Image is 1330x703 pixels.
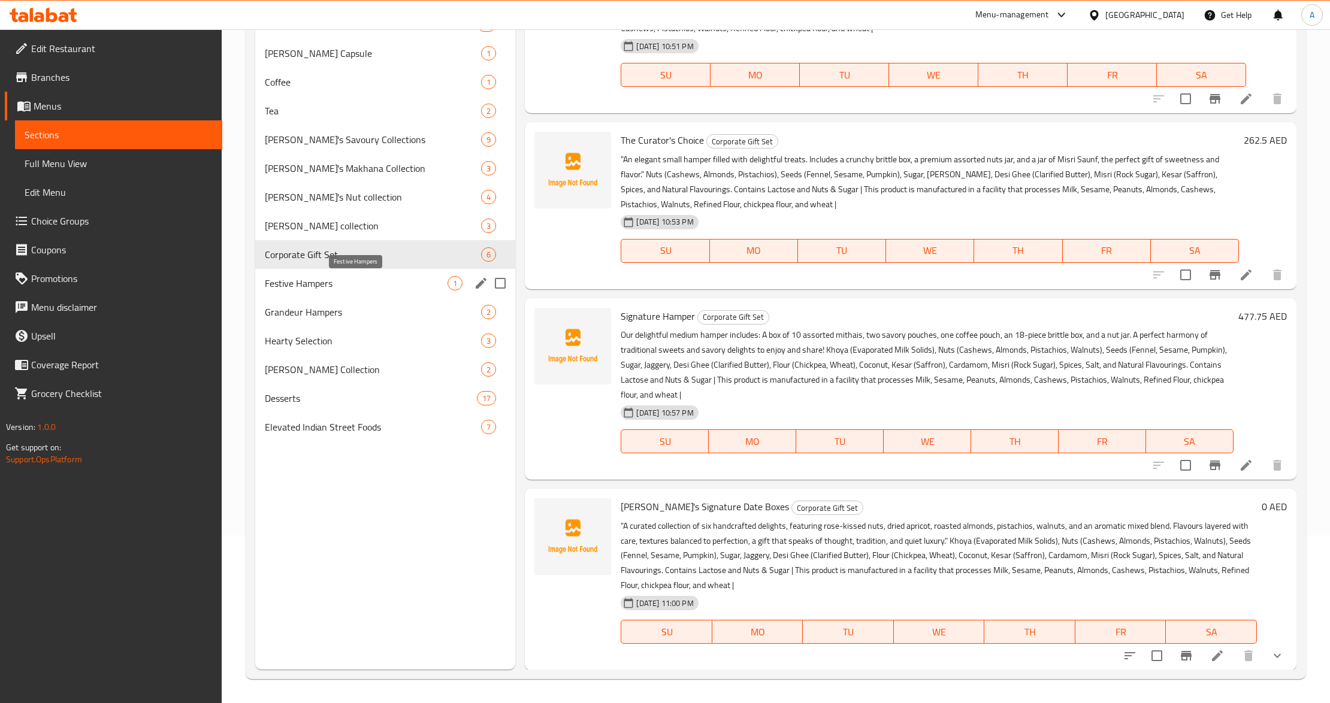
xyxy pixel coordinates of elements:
[808,623,889,641] span: TU
[477,393,495,404] span: 17
[481,305,496,319] div: items
[265,46,481,60] span: [PERSON_NAME] Capsule
[1075,620,1166,644] button: FR
[709,429,796,453] button: MO
[707,135,778,149] span: Corporate Gift Set
[803,242,881,259] span: TU
[265,305,481,319] div: Grandeur Hampers
[265,420,481,434] span: Elevated Indian Street Foods
[983,66,1063,84] span: TH
[255,355,515,384] div: [PERSON_NAME] Collection2
[715,242,793,259] span: MO
[715,66,795,84] span: MO
[894,620,985,644] button: WE
[448,276,463,290] div: items
[1263,451,1292,480] button: delete
[886,239,974,263] button: WE
[1210,649,1225,663] a: Edit menu item
[1270,649,1284,663] svg: Show Choices
[482,364,495,375] span: 2
[5,34,222,63] a: Edit Restaurant
[631,41,698,52] span: [DATE] 10:51 PM
[481,219,496,233] div: items
[482,134,495,146] span: 9
[265,219,481,233] div: Khoya Mukhwas collection
[711,63,800,87] button: MO
[714,433,791,450] span: MO
[255,68,515,96] div: Coffee1
[265,362,481,377] div: KHOYA Khajoor Collection
[1144,643,1169,668] span: Select to update
[6,419,35,435] span: Version:
[805,66,884,84] span: TU
[621,131,704,149] span: The Curator's Choice
[255,183,515,211] div: [PERSON_NAME]'s Nut collection4
[255,39,515,68] div: [PERSON_NAME] Capsule1
[5,264,222,293] a: Promotions
[255,384,515,413] div: Desserts17
[791,501,863,515] div: Corporate Gift Set
[265,190,481,204] div: Khoya's Nut collection
[1157,63,1246,87] button: SA
[621,498,789,516] span: [PERSON_NAME]'s Signature Date Boxes
[482,307,495,318] span: 2
[976,433,1054,450] span: TH
[265,132,481,147] div: KHOYA's Savoury Collections
[265,276,448,290] span: Festive Hampers
[1072,66,1152,84] span: FR
[31,271,213,286] span: Promotions
[482,105,495,117] span: 2
[265,334,481,348] span: Hearty Selection
[1201,451,1229,480] button: Branch-specific-item
[472,274,490,292] button: edit
[1171,623,1252,641] span: SA
[631,598,698,609] span: [DATE] 11:00 PM
[888,433,966,450] span: WE
[1151,239,1239,263] button: SA
[891,242,969,259] span: WE
[265,219,481,233] span: [PERSON_NAME] collection
[1263,641,1292,670] button: show more
[25,128,213,142] span: Sections
[255,413,515,441] div: Elevated Indian Street Foods7
[255,154,515,183] div: [PERSON_NAME]'s Makhana Collection3
[255,269,515,298] div: Festive Hampers1edit
[448,278,462,289] span: 1
[706,134,778,149] div: Corporate Gift Set
[1234,641,1263,670] button: delete
[37,419,56,435] span: 1.0.0
[481,334,496,348] div: items
[1116,641,1144,670] button: sort-choices
[710,239,798,263] button: MO
[265,247,481,262] span: Corporate Gift Set
[979,242,1057,259] span: TH
[5,92,222,120] a: Menus
[477,391,496,405] div: items
[482,77,495,88] span: 1
[974,239,1062,263] button: TH
[1201,260,1229,289] button: Branch-specific-item
[15,149,222,178] a: Full Menu View
[34,99,213,113] span: Menus
[265,132,481,147] span: [PERSON_NAME]'s Savoury Collections
[265,161,481,175] div: KHOYA's Makhana Collection
[894,66,974,84] span: WE
[889,63,978,87] button: WE
[482,48,495,59] span: 1
[265,75,481,89] span: Coffee
[621,620,712,644] button: SU
[621,429,709,453] button: SU
[5,235,222,264] a: Coupons
[1068,242,1146,259] span: FR
[1063,239,1151,263] button: FR
[631,407,698,419] span: [DATE] 10:57 PM
[481,362,496,377] div: items
[31,70,213,84] span: Branches
[1156,242,1234,259] span: SA
[481,75,496,89] div: items
[971,429,1059,453] button: TH
[631,216,698,228] span: [DATE] 10:53 PM
[255,211,515,240] div: [PERSON_NAME] collection3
